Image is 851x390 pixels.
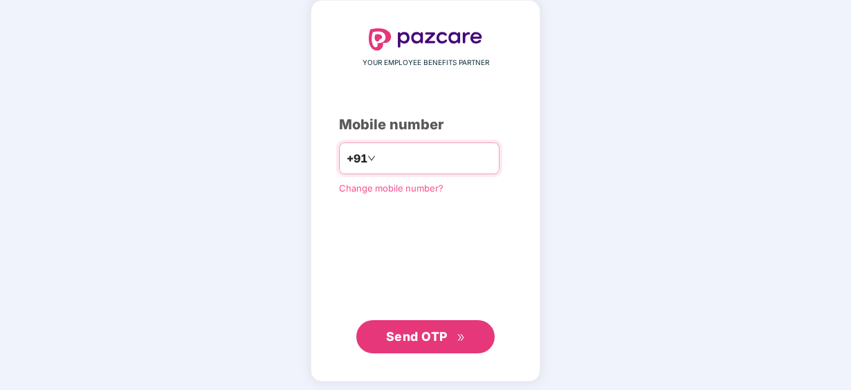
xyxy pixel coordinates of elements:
[367,154,376,162] span: down
[347,150,367,167] span: +91
[339,183,443,194] a: Change mobile number?
[369,28,482,50] img: logo
[457,333,466,342] span: double-right
[386,329,448,344] span: Send OTP
[339,114,512,136] div: Mobile number
[356,320,495,353] button: Send OTPdouble-right
[363,57,489,68] span: YOUR EMPLOYEE BENEFITS PARTNER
